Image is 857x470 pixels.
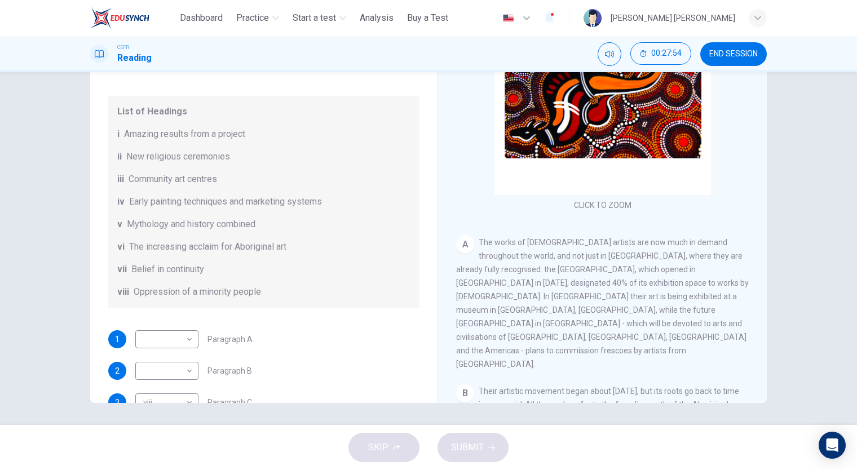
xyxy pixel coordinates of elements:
[236,11,269,25] span: Practice
[630,42,691,66] div: Hide
[117,127,120,141] span: i
[456,384,474,402] div: B
[134,285,261,299] span: Oppression of a minority people
[407,11,448,25] span: Buy a Test
[129,240,286,254] span: The increasing acclaim for Aboriginal art
[207,335,253,343] span: Paragraph A
[117,240,125,254] span: vi
[700,42,767,66] button: END SESSION
[630,42,691,65] button: 00:27:54
[584,9,602,27] img: Profile picture
[115,367,120,375] span: 2
[175,8,227,28] button: Dashboard
[115,335,120,343] span: 1
[611,11,735,25] div: [PERSON_NAME] [PERSON_NAME]
[90,7,175,29] a: ELTC logo
[403,8,453,28] button: Buy a Test
[360,11,394,25] span: Analysis
[501,14,515,23] img: en
[135,387,195,419] div: viii
[90,7,149,29] img: ELTC logo
[127,218,255,231] span: Mythology and history combined
[126,150,230,163] span: New religious ceremonies
[709,50,758,59] span: END SESSION
[651,49,682,58] span: 00:27:54
[124,127,245,141] span: Amazing results from a project
[117,195,125,209] span: iv
[115,398,120,406] span: 3
[117,263,127,276] span: vii
[819,432,846,459] div: Open Intercom Messenger
[117,51,152,65] h1: Reading
[117,150,122,163] span: ii
[232,8,284,28] button: Practice
[456,238,749,369] span: The works of [DEMOGRAPHIC_DATA] artists are now much in demand throughout the world, and not just...
[355,8,398,28] button: Analysis
[117,172,124,186] span: iii
[293,11,336,25] span: Start a test
[117,218,122,231] span: v
[288,8,351,28] button: Start a test
[180,11,223,25] span: Dashboard
[129,172,217,186] span: Community art centres
[207,367,252,375] span: Paragraph B
[598,42,621,66] div: Mute
[117,43,129,51] span: CEFR
[456,236,474,254] div: A
[117,105,410,118] span: List of Headings
[207,398,252,406] span: Paragraph C
[131,263,204,276] span: Belief in continuity
[117,285,129,299] span: viii
[129,195,322,209] span: Early painting techniques and marketing systems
